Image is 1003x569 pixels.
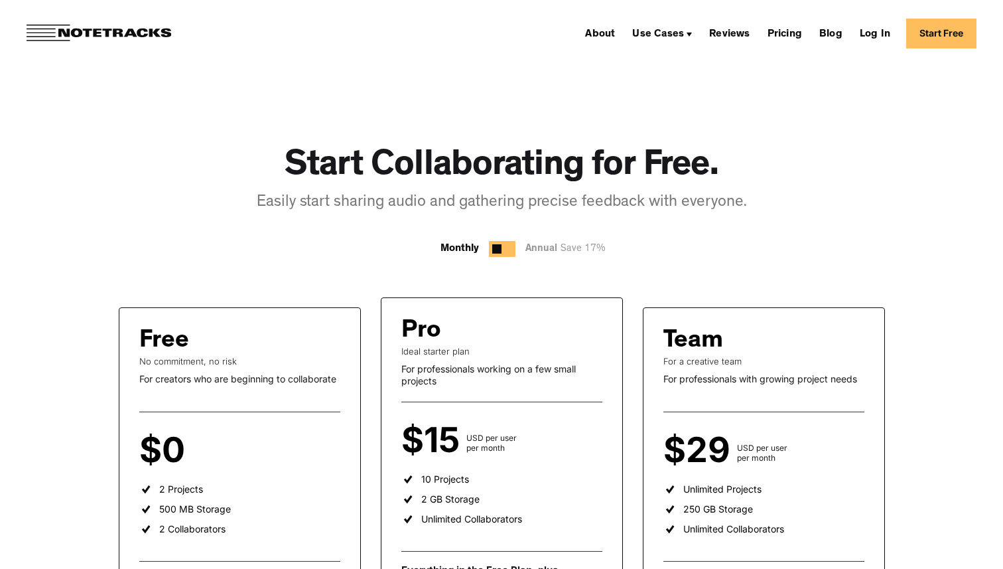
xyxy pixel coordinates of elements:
[466,433,517,453] div: USD per user per month
[401,363,602,386] div: For professionals working on a few small projects
[525,241,612,258] div: Annual
[557,244,606,254] span: Save 17%
[580,23,620,44] a: About
[683,483,762,495] div: Unlimited Projects
[139,373,340,385] div: For creators who are beginning to collaborate
[627,23,697,44] div: Use Cases
[285,146,719,189] h1: Start Collaborating for Free.
[257,192,747,214] div: Easily start sharing audio and gathering precise feedback with everyone.
[440,241,479,257] div: Monthly
[704,23,755,44] a: Reviews
[737,443,787,463] div: USD per user per month
[139,439,192,463] div: $0
[683,503,753,515] div: 250 GB Storage
[906,19,976,48] a: Start Free
[421,513,522,525] div: Unlimited Collaborators
[159,503,231,515] div: 500 MB Storage
[192,443,230,463] div: per user per month
[159,483,203,495] div: 2 Projects
[421,493,480,505] div: 2 GB Storage
[683,523,784,535] div: Unlimited Collaborators
[401,346,602,357] div: Ideal starter plan
[632,29,684,40] div: Use Cases
[139,356,340,366] div: No commitment, no risk
[401,429,466,453] div: $15
[663,328,723,356] div: Team
[401,318,441,346] div: Pro
[159,523,226,535] div: 2 Collaborators
[663,439,737,463] div: $29
[762,23,807,44] a: Pricing
[814,23,848,44] a: Blog
[421,473,469,485] div: 10 Projects
[663,373,864,385] div: For professionals with growing project needs
[854,23,896,44] a: Log In
[139,328,189,356] div: Free
[663,356,864,366] div: For a creative team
